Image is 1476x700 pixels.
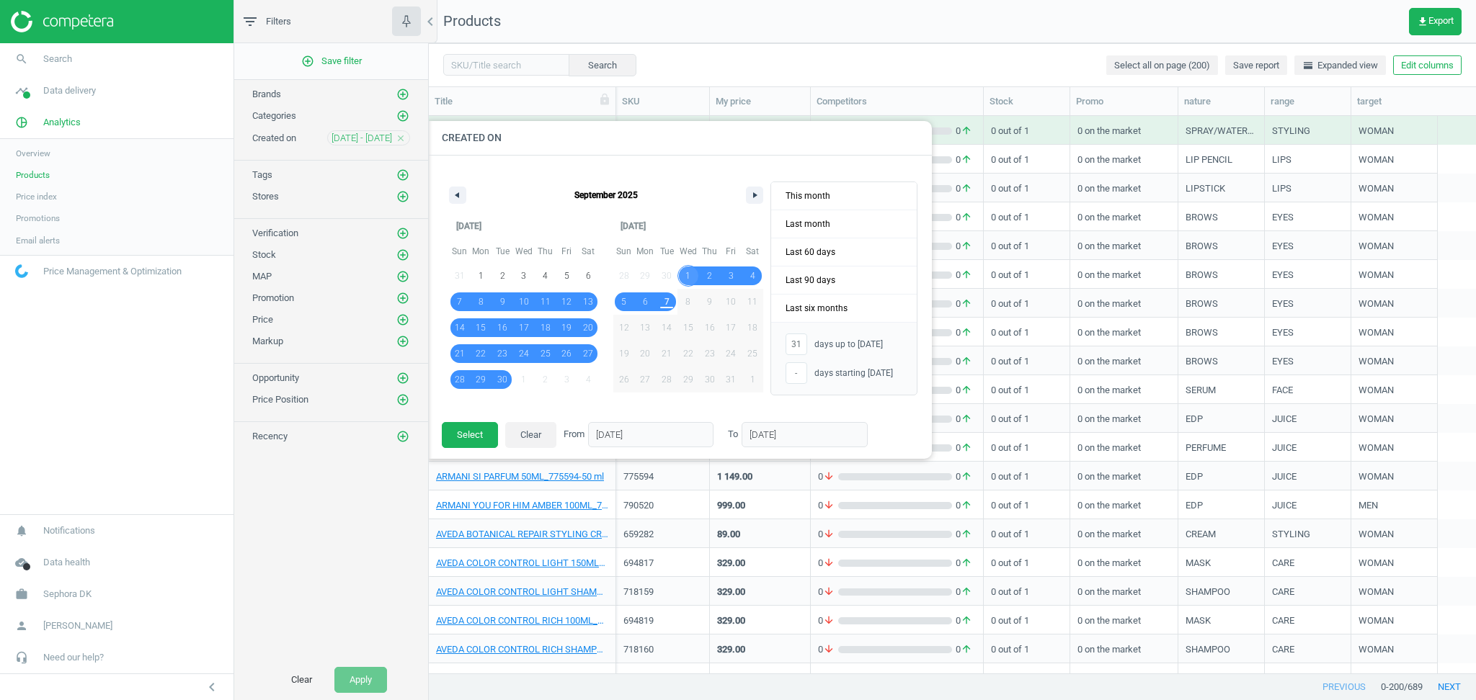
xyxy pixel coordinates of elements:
button: add_circle_outline [396,87,410,102]
span: [DATE] - [DATE] [332,132,392,145]
button: add_circle_outline [396,248,410,262]
i: add_circle_outline [396,190,409,203]
i: person [8,612,35,640]
span: Save filter [301,55,362,68]
button: chevron_left [194,678,230,696]
span: MAP [252,271,272,282]
i: add_circle_outline [396,227,409,240]
span: Search [43,53,72,66]
span: Categories [252,110,296,121]
img: ajHJNr6hYgQAAAAASUVORK5CYII= [11,11,113,32]
i: add_circle_outline [396,430,409,443]
span: Products [16,169,50,181]
i: add_circle_outline [396,270,409,283]
i: add_circle_outline [396,372,409,385]
button: add_circle_outline [396,291,410,305]
i: filter_list [241,13,259,30]
button: add_circle_outline [396,392,410,407]
span: Overview [16,148,50,159]
span: Notifications [43,524,95,537]
span: Created on [252,133,296,143]
span: Sephora DK [43,588,92,601]
span: Tags [252,169,272,180]
span: Recency [252,431,288,441]
button: Apply [334,667,387,693]
button: add_circle_outline [396,313,410,327]
i: add_circle_outline [396,335,409,348]
i: add_circle_outline [396,393,409,406]
i: add_circle_outline [396,248,409,261]
i: add_circle_outline [396,109,409,122]
span: Price Management & Optimization [43,265,182,278]
button: add_circle_outline [396,269,410,284]
span: Data delivery [43,84,96,97]
h4: Created on [427,121,932,155]
i: add_circle_outline [301,55,314,68]
span: Email alerts [16,235,60,246]
i: notifications [8,517,35,544]
i: close [396,133,406,143]
i: chevron_left [203,678,221,696]
i: chevron_left [422,13,439,30]
i: add_circle_outline [396,292,409,305]
i: add_circle_outline [396,169,409,181]
span: Stores [252,191,279,202]
span: Verification [252,228,298,238]
span: Brands [252,89,281,99]
button: add_circle_outline [396,429,410,444]
span: Price index [16,191,57,202]
span: Promotion [252,292,294,303]
i: timeline [8,77,35,104]
span: Price Position [252,394,308,405]
i: search [8,45,35,73]
button: add_circle_outline [396,109,410,123]
i: cloud_done [8,549,35,576]
button: add_circle_outline [396,334,410,349]
span: Promotions [16,212,60,224]
span: Price [252,314,273,325]
span: Need our help? [43,651,104,664]
button: add_circle_outlineSave filter [234,47,428,76]
span: Filters [266,15,291,28]
i: pie_chart_outlined [8,109,35,136]
button: Clear [276,667,327,693]
i: headset_mic [8,644,35,671]
button: add_circle_outline [396,189,410,204]
span: Analytics [43,116,81,129]
img: wGWNvw8QSZomAAAAABJRU5ErkJggg== [15,264,28,278]
button: add_circle_outline [396,371,410,385]
span: Opportunity [252,372,299,383]
span: Data health [43,556,90,569]
button: add_circle_outline [396,226,410,241]
button: add_circle_outline [396,168,410,182]
span: Markup [252,336,283,346]
i: add_circle_outline [396,88,409,101]
span: Stock [252,249,276,260]
i: add_circle_outline [396,313,409,326]
i: work [8,580,35,608]
span: [PERSON_NAME] [43,619,112,632]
